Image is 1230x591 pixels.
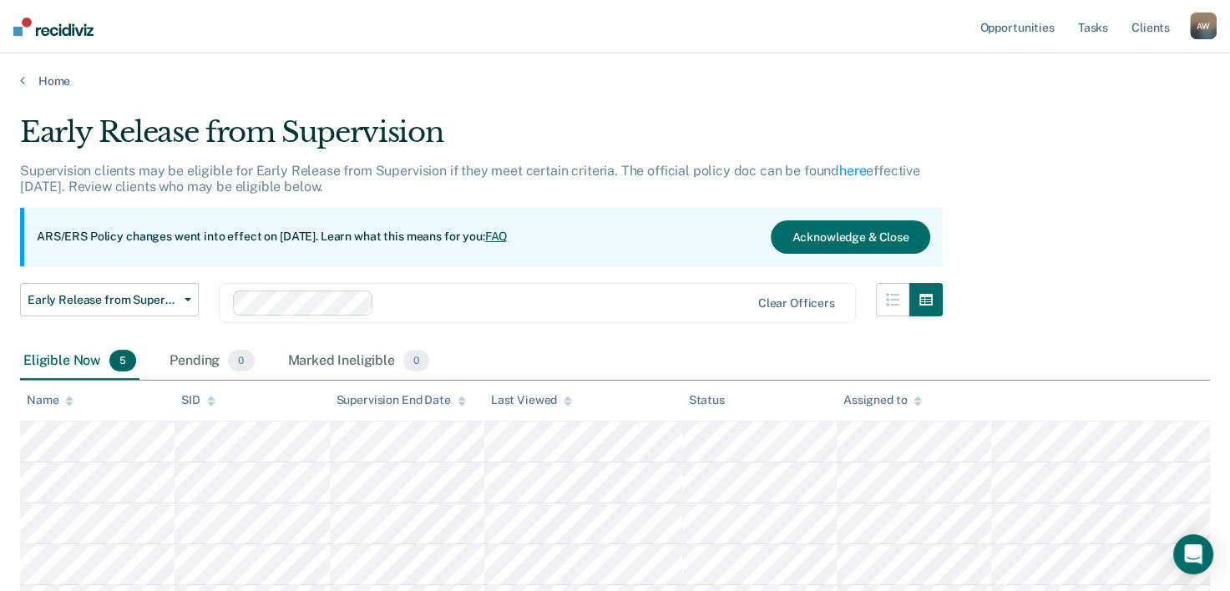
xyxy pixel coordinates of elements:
span: 5 [109,350,136,371]
button: Acknowledge & Close [771,220,929,254]
div: Early Release from Supervision [20,115,943,163]
div: Eligible Now5 [20,343,139,380]
div: Status [689,393,725,407]
div: Open Intercom Messenger [1173,534,1213,574]
span: 0 [228,350,254,371]
div: Marked Ineligible0 [285,343,433,380]
div: A W [1190,13,1217,39]
div: Supervision End Date [337,393,466,407]
a: FAQ [485,230,509,243]
img: Recidiviz [13,18,94,36]
span: 0 [403,350,429,371]
button: Early Release from Supervision [20,283,199,316]
div: Last Viewed [491,393,572,407]
a: Home [20,73,1210,88]
div: Name [27,393,73,407]
div: SID [181,393,215,407]
div: Pending0 [166,343,257,380]
button: AW [1190,13,1217,39]
div: Clear officers [758,296,835,311]
p: Supervision clients may be eligible for Early Release from Supervision if they meet certain crite... [20,163,920,194]
a: here [839,163,866,179]
p: ARS/ERS Policy changes went into effect on [DATE]. Learn what this means for you: [37,229,508,245]
span: Early Release from Supervision [28,293,178,307]
div: Assigned to [843,393,922,407]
